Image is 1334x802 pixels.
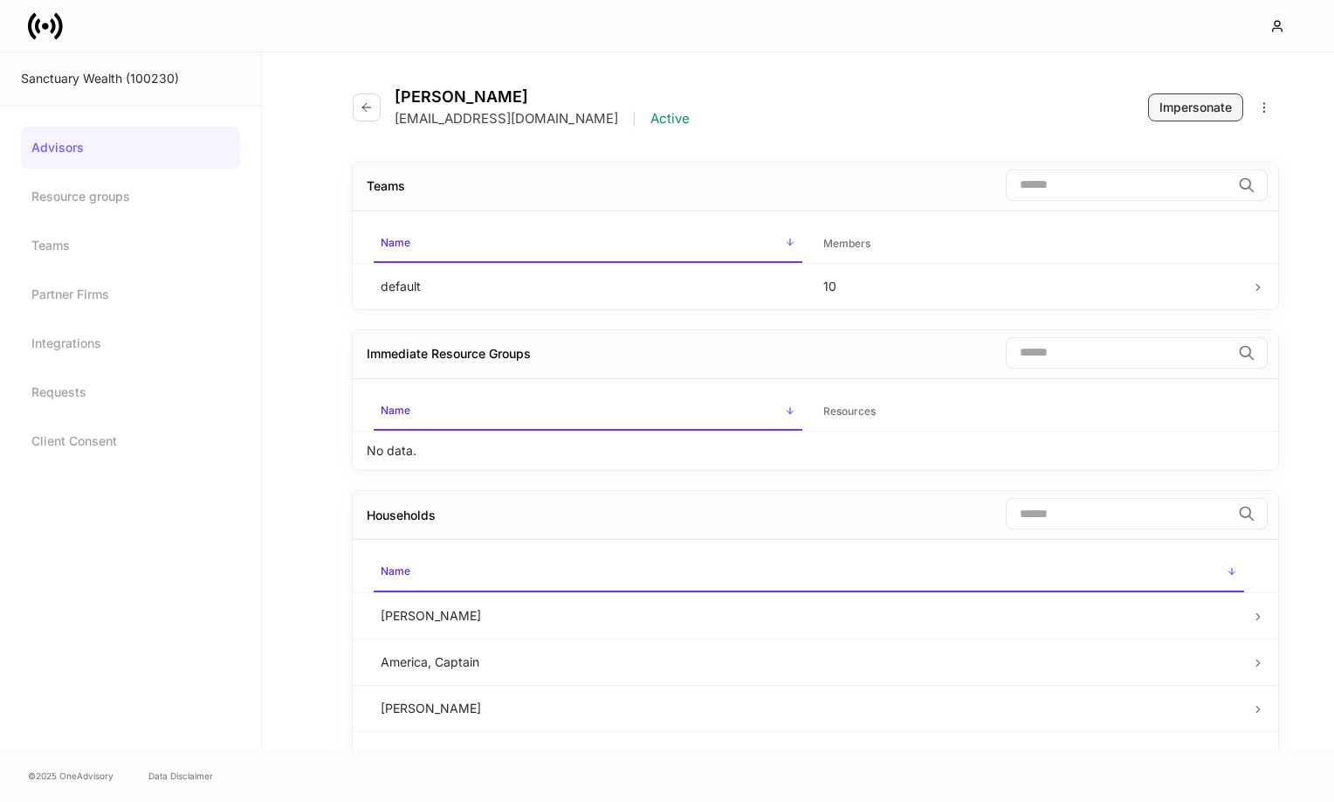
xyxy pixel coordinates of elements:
[381,234,410,251] h6: Name
[1148,93,1243,121] button: Impersonate
[367,731,1251,778] td: Big Bird
[374,225,802,263] span: Name
[28,769,113,783] span: © 2025 OneAdvisory
[21,273,240,315] a: Partner Firms
[374,554,1244,591] span: Name
[21,127,240,169] a: Advisors
[21,176,240,218] a: Resource groups
[367,685,1251,731] td: [PERSON_NAME]
[395,87,690,107] h4: [PERSON_NAME]
[823,235,870,252] h6: Members
[21,322,240,364] a: Integrations
[367,345,531,363] div: Immediate Resource Groups
[21,70,240,87] div: Sanctuary Wealth (100230)
[367,507,436,524] div: Households
[809,263,1252,309] td: 10
[367,639,1251,685] td: America, Captain
[395,110,618,128] p: [EMAIL_ADDRESS][DOMAIN_NAME]
[367,177,405,195] div: Teams
[381,563,410,579] h6: Name
[816,226,1245,262] span: Members
[381,402,410,418] h6: Name
[367,263,809,309] td: default
[21,371,240,413] a: Requests
[632,110,636,128] p: |
[650,110,690,128] p: Active
[21,225,240,266] a: Teams
[823,403,876,419] h6: Resources
[374,393,802,431] span: Name
[21,420,240,462] a: Client Consent
[148,769,213,783] a: Data Disclaimer
[816,394,1245,430] span: Resources
[1159,99,1232,116] div: Impersonate
[367,592,1251,639] td: [PERSON_NAME]
[367,442,416,460] p: No data.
